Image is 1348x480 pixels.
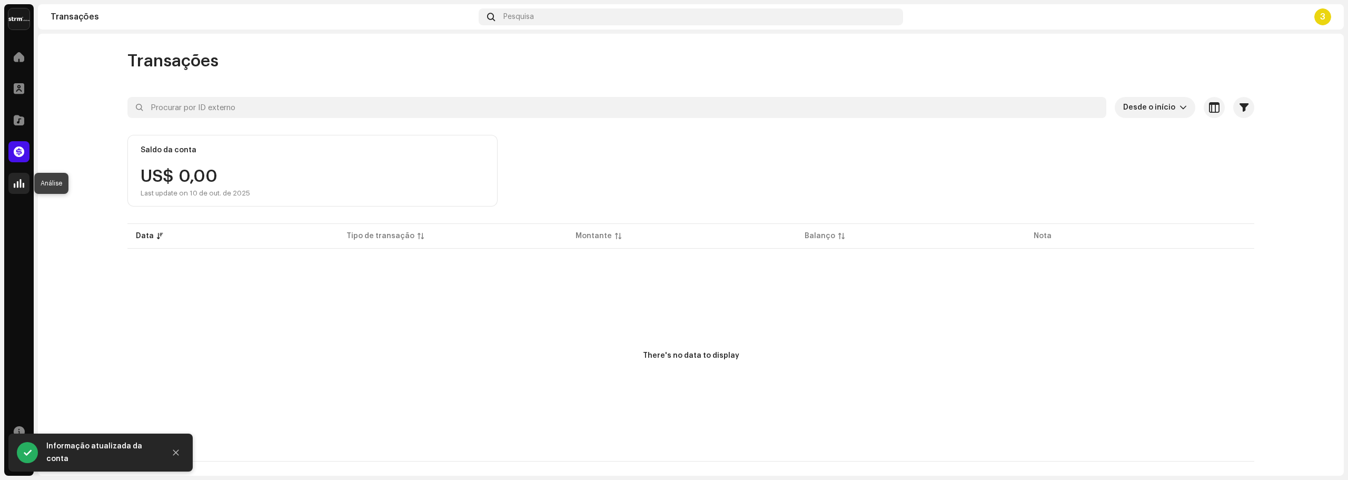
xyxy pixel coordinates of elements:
div: dropdown trigger [1179,97,1187,118]
button: Close [165,442,186,463]
div: Informação atualizada da conta [46,440,157,465]
span: Transações [127,51,219,72]
div: 3 [1314,8,1331,25]
span: Desde o início [1123,97,1179,118]
div: Transações [51,13,474,21]
span: Pesquisa [503,13,534,21]
div: There's no data to display [643,350,739,361]
div: Last update on 10 de out. de 2025 [141,189,250,198]
input: Procurar por ID externo [127,97,1106,118]
img: 408b884b-546b-4518-8448-1008f9c76b02 [8,8,29,30]
div: Saldo da conta [141,146,196,154]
